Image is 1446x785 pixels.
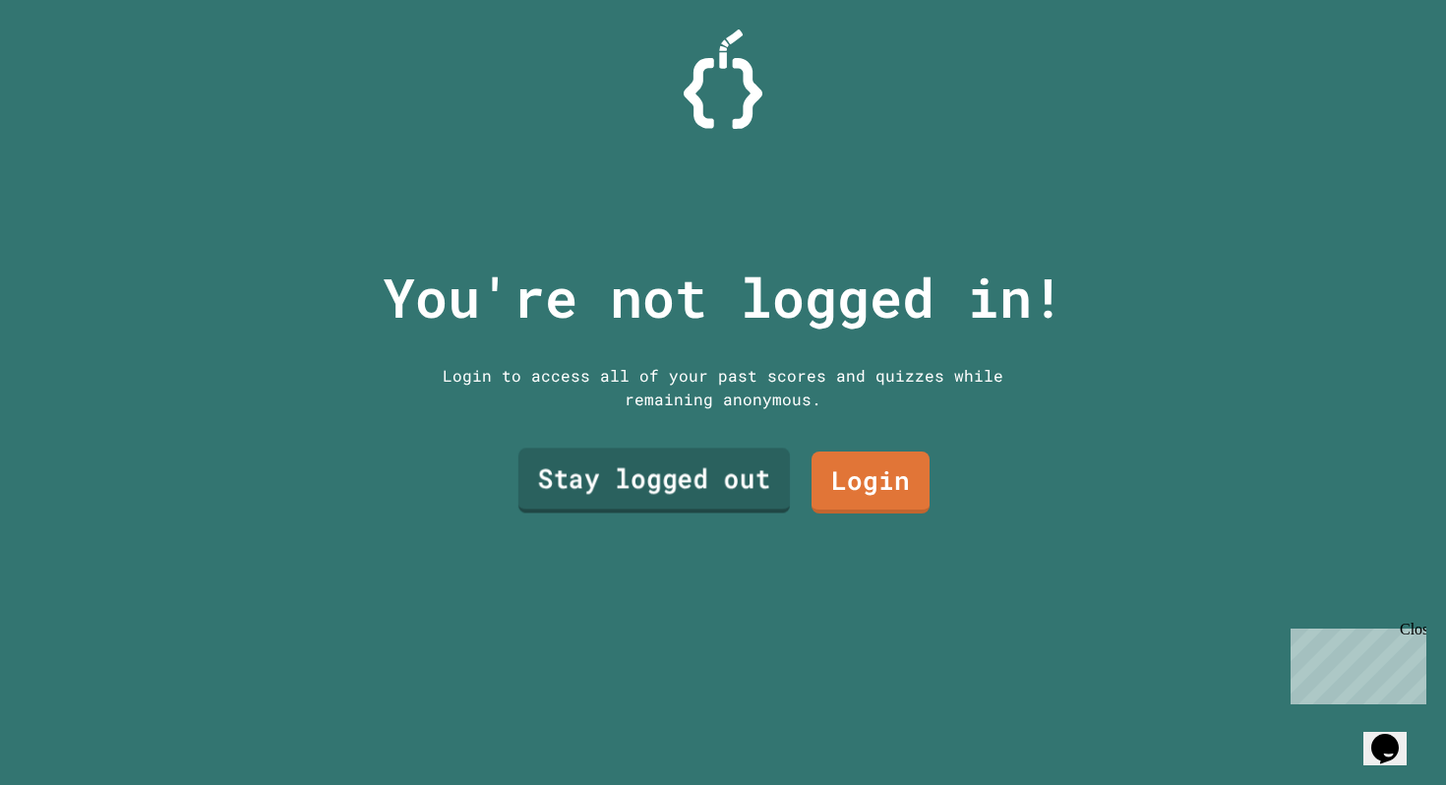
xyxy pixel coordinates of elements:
[428,364,1018,411] div: Login to access all of your past scores and quizzes while remaining anonymous.
[518,448,790,513] a: Stay logged out
[812,452,930,513] a: Login
[383,257,1064,338] p: You're not logged in!
[8,8,136,125] div: Chat with us now!Close
[1283,621,1426,704] iframe: chat widget
[1363,706,1426,765] iframe: chat widget
[684,30,762,129] img: Logo.svg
